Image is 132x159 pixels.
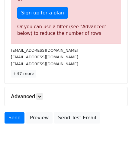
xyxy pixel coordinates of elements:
a: +47 more [11,70,36,78]
a: Send [5,112,24,124]
a: Send Test Email [54,112,100,124]
a: Sign up for a plan [17,7,68,19]
small: [EMAIL_ADDRESS][DOMAIN_NAME] [11,62,78,66]
small: [EMAIL_ADDRESS][DOMAIN_NAME] [11,55,78,59]
div: Or you can use a filter (see "Advanced" below) to reduce the number of rows [17,23,115,37]
small: [EMAIL_ADDRESS][DOMAIN_NAME] [11,48,78,53]
h5: Advanced [11,93,121,100]
a: Preview [26,112,53,124]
